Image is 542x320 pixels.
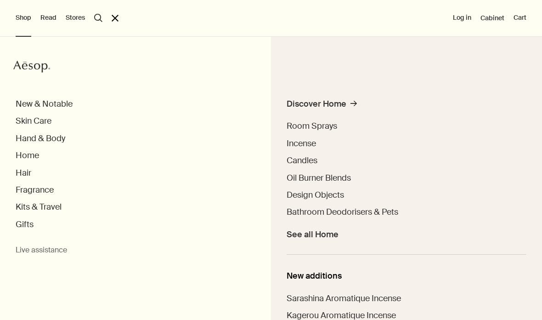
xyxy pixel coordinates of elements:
button: Kits & Travel [16,202,62,212]
a: Aesop [13,60,50,76]
button: Shop [16,13,31,23]
span: See all Home [287,229,339,240]
a: Oil Burner Blends [287,173,351,183]
span: Room Sprays [287,120,337,131]
span: Oil Burner Blends [287,172,351,183]
a: Design Objects [287,190,344,200]
button: Fragrance [16,185,54,195]
span: Bathroom Deodorisers & Pets [287,206,398,217]
button: Home [16,150,39,161]
button: Gifts [16,219,34,230]
button: Close the Menu [112,15,119,22]
div: New additions [287,271,526,281]
div: Discover Home [287,99,346,109]
button: Open search [94,14,102,22]
button: New & Notable [16,99,73,109]
a: Room Sprays [287,121,337,131]
a: Incense [287,138,316,149]
button: Stores [66,13,85,23]
a: Bathroom Deodorisers & Pets [287,207,398,217]
button: Log in [453,13,471,23]
a: See all Home [287,224,339,240]
a: Discover Home [287,99,357,114]
button: Skin Care [16,116,51,126]
button: Hair [16,168,31,178]
button: Live assistance [16,246,67,255]
button: Hand & Body [16,133,65,144]
button: Cart [514,13,526,23]
a: Sarashina Aromatique Incense [287,293,401,304]
svg: Aesop [13,60,50,74]
a: Candles [287,155,317,166]
button: Read [40,13,56,23]
span: Design Objects [287,189,344,200]
a: Cabinet [480,14,504,22]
